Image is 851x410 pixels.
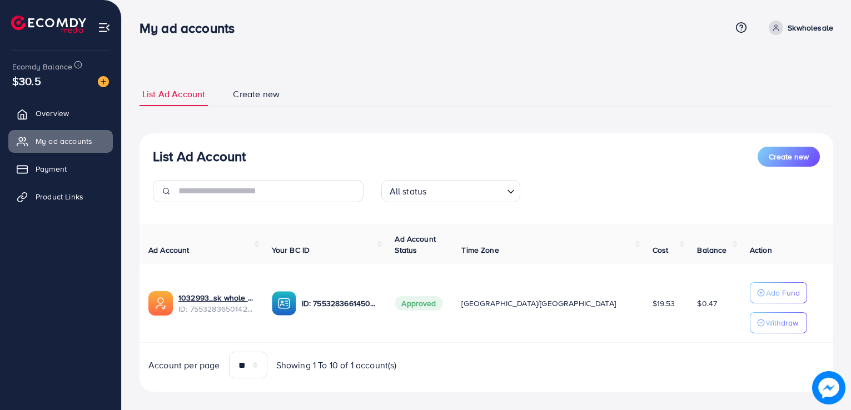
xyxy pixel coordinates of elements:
[766,316,798,329] p: Withdraw
[12,61,72,72] span: Ecomdy Balance
[387,183,429,199] span: All status
[178,303,254,314] span: ID: 7553283650142601223
[140,20,243,36] h3: My ad accounts
[788,21,833,34] p: Skwholesale
[381,180,520,202] div: Search for option
[178,292,254,303] a: 1032993_sk whole store_1758636153101
[812,371,845,404] img: image
[11,16,86,33] img: logo
[758,147,820,167] button: Create new
[461,244,499,256] span: Time Zone
[36,191,83,202] span: Product Links
[142,88,205,101] span: List Ad Account
[750,312,807,333] button: Withdraw
[653,244,669,256] span: Cost
[148,244,190,256] span: Ad Account
[276,359,397,372] span: Showing 1 To 10 of 1 account(s)
[750,282,807,303] button: Add Fund
[8,186,113,208] a: Product Links
[769,151,809,162] span: Create new
[272,291,296,316] img: ic-ba-acc.ded83a64.svg
[98,21,111,34] img: menu
[36,136,92,147] span: My ad accounts
[148,291,173,316] img: ic-ads-acc.e4c84228.svg
[697,244,726,256] span: Balance
[8,158,113,180] a: Payment
[750,244,772,256] span: Action
[98,76,109,87] img: image
[233,88,280,101] span: Create new
[272,244,310,256] span: Your BC ID
[8,102,113,124] a: Overview
[766,286,800,299] p: Add Fund
[148,359,220,372] span: Account per page
[302,297,377,310] p: ID: 7553283661450330119
[764,21,833,35] a: Skwholesale
[430,181,502,199] input: Search for option
[178,292,254,315] div: <span class='underline'>1032993_sk whole store_1758636153101</span></br>7553283650142601223
[653,298,675,309] span: $19.53
[36,108,69,119] span: Overview
[697,298,717,309] span: $0.47
[12,73,41,89] span: $30.5
[8,130,113,152] a: My ad accounts
[36,163,67,174] span: Payment
[395,233,436,256] span: Ad Account Status
[461,298,616,309] span: [GEOGRAPHIC_DATA]/[GEOGRAPHIC_DATA]
[153,148,246,164] h3: List Ad Account
[395,296,442,311] span: Approved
